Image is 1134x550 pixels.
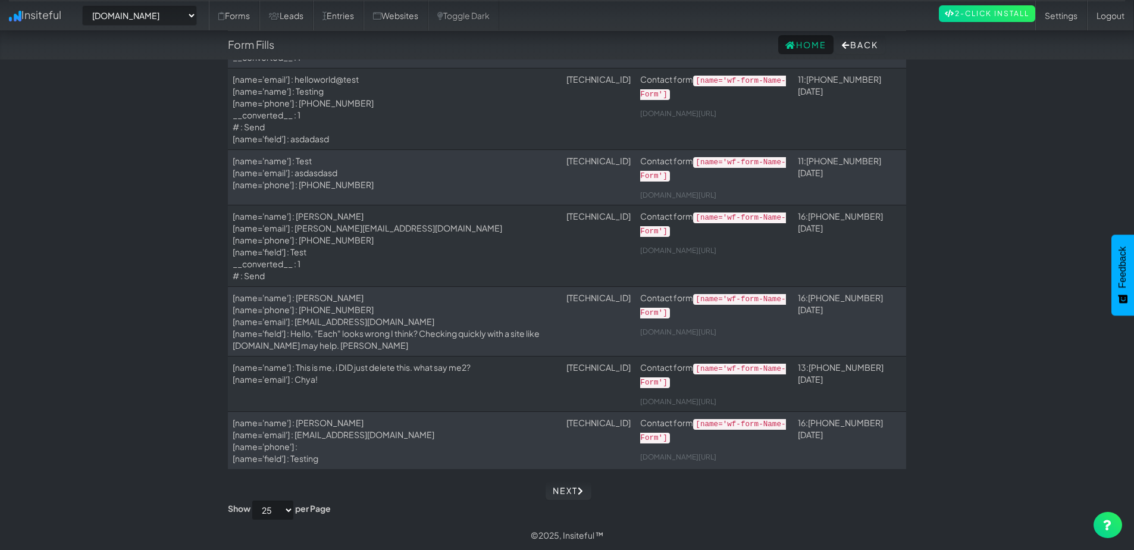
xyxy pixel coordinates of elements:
[228,68,562,149] td: [name='email'] : helloworld@test [name='name'] : Testing [name='phone'] : [PHONE_NUMBER] __conver...
[228,502,250,514] label: Show
[793,356,906,411] td: 13:[PHONE_NUMBER][DATE]
[546,481,591,500] a: Next
[566,155,631,166] a: [TECHNICAL_ID]
[640,190,716,199] a: [DOMAIN_NAME][URL]
[1111,235,1134,315] button: Feedback - Show survey
[259,1,313,30] a: Leads
[209,1,259,30] a: Forms
[640,452,716,461] a: [DOMAIN_NAME][URL]
[793,205,906,286] td: 16:[PHONE_NUMBER][DATE]
[939,5,1035,22] a: 2-Click Install
[640,210,788,237] p: Contact form
[640,292,788,319] p: Contact form
[640,294,785,318] code: [name='wf-form-Name-Form']
[778,35,834,54] a: Home
[228,39,274,51] h4: Form Fills
[640,364,785,388] code: [name='wf-form-Name-Form']
[793,68,906,149] td: 11:[PHONE_NUMBER][DATE]
[364,1,428,30] a: Websites
[835,35,885,54] button: Back
[228,356,562,411] td: [name='name'] : This is me, i DID just delete this. what say me2? [name='email'] : Chya!
[566,211,631,221] a: [TECHNICAL_ID]
[640,157,785,182] code: [name='wf-form-Name-Form']
[640,246,716,255] a: [DOMAIN_NAME][URL]
[640,109,716,118] a: [DOMAIN_NAME][URL]
[228,411,562,469] td: [name='name'] : [PERSON_NAME] [name='email'] : [EMAIL_ADDRESS][DOMAIN_NAME] [name='phone'] : [nam...
[640,419,785,443] code: [name='wf-form-Name-Form']
[640,361,788,389] p: Contact form
[640,327,716,336] a: [DOMAIN_NAME][URL]
[228,205,562,286] td: [name='name'] : [PERSON_NAME] [name='email'] : [PERSON_NAME][EMAIL_ADDRESS][DOMAIN_NAME] [name='p...
[793,149,906,205] td: 11:[PHONE_NUMBER][DATE]
[566,292,631,303] a: [TECHNICAL_ID]
[640,76,785,100] code: [name='wf-form-Name-Form']
[793,286,906,356] td: 16:[PHONE_NUMBER][DATE]
[9,11,21,21] img: icon.png
[640,73,788,101] p: Contact form
[566,362,631,373] a: [TECHNICAL_ID]
[1117,246,1128,288] span: Feedback
[566,417,631,428] a: [TECHNICAL_ID]
[313,1,364,30] a: Entries
[793,411,906,469] td: 16:[PHONE_NUMBER][DATE]
[295,502,331,514] label: per Page
[1035,1,1087,30] a: Settings
[228,149,562,205] td: [name='name'] : Test [name='email'] : asdasdasd [name='phone'] : [PHONE_NUMBER]
[640,417,788,444] p: Contact form
[428,1,499,30] a: Toggle Dark
[228,286,562,356] td: [name='name'] : [PERSON_NAME] [name='phone'] : [PHONE_NUMBER] [name='email'] : [EMAIL_ADDRESS][DO...
[566,74,631,85] a: [TECHNICAL_ID]
[640,212,785,237] code: [name='wf-form-Name-Form']
[640,155,788,182] p: Contact form
[640,397,716,406] a: [DOMAIN_NAME][URL]
[1087,1,1134,30] a: Logout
